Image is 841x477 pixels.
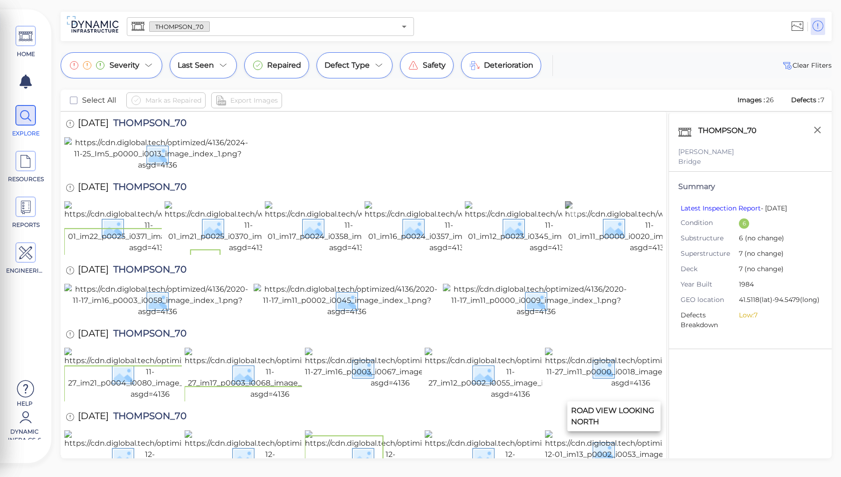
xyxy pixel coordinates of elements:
img: https://cdn.diglobal.tech/optimized/4136/2018-11-27_im17_p0003_i0068_image_index_2.png?asgd=4136 [185,348,356,400]
span: Deck [681,264,739,274]
div: THOMPSON_70 [696,123,769,142]
span: Dynamic Infra CS-6 [5,428,44,440]
span: THOMPSON_70 [109,118,186,131]
span: THOMPSON_70 [109,411,186,424]
li: Low: 7 [739,310,815,320]
span: Help [5,400,44,407]
span: HOME [6,50,46,58]
span: (no change) [743,234,784,242]
span: Clear Fliters [781,60,832,71]
span: - [DATE] [681,204,787,212]
img: https://cdn.diglobal.tech/width210/4136/2022-11-01_im11_p0000_i0020_image_index_1.png?asgd=4136 [565,201,733,253]
div: Bridge [678,157,822,167]
span: Defects : [790,96,820,104]
img: https://cdn.diglobal.tech/optimized/4136/2018-11-27_im21_p0004_i0080_image_index_1.png?asgd=4136 [64,348,235,400]
span: 6 [739,233,815,244]
span: [DATE] [78,182,109,195]
span: Mark as Repaired [145,95,201,106]
span: 7 [739,249,815,260]
span: (no change) [743,265,784,273]
span: THOMPSON_70 [150,22,209,31]
span: 26 [766,96,774,104]
img: https://cdn.diglobal.tech/optimized/4136/2020-11-17_im11_p0000_i0009_image_index_1.png?asgd=4136 [443,284,629,317]
span: Deterioration [484,60,533,71]
div: [PERSON_NAME] [678,147,822,157]
span: 7 [739,264,815,275]
span: GEO location [681,295,739,305]
span: Last Seen [178,60,214,71]
span: [DATE] [78,118,109,131]
img: https://cdn.diglobal.tech/width210/4136/2022-11-01_im21_p0025_i0370_image_index_1.png?asgd=4136 [165,201,333,253]
span: (no change) [743,249,784,258]
span: [DATE] [78,265,109,277]
span: THOMPSON_70 [109,329,186,341]
span: Year Built [681,280,739,289]
span: Safety [423,60,446,71]
img: https://cdn.diglobal.tech/width210/4136/2022-11-01_im17_p0024_i0358_image_index_2.png?asgd=4136 [265,201,433,253]
img: https://cdn.diglobal.tech/optimized/4136/2018-11-27_im12_p0002_i0055_image_index_2.png?asgd=4136 [425,348,596,400]
img: https://cdn.diglobal.tech/width210/4136/2022-11-01_im12_p0023_i0345_image_index_2.png?asgd=4136 [465,201,633,253]
span: Defect Type [324,60,370,71]
span: THOMPSON_70 [109,265,186,277]
span: Export Images [230,95,278,106]
img: https://cdn.diglobal.tech/width210/4136/2022-11-01_im16_p0024_i0357_image_index_1.png?asgd=4136 [365,201,533,253]
span: ENGINEERING [6,267,46,275]
span: 7 [820,96,824,104]
span: Substructure [681,233,739,243]
div: Summary [678,181,822,192]
img: https://cdn.diglobal.tech/optimized/4136/2018-11-27_im16_p0003_i0067_image_index_1.png?asgd=4136 [305,348,476,389]
span: 41.5118 (lat) -94.5479 (long) [739,295,820,306]
iframe: Chat [801,435,834,470]
img: https://cdn.diglobal.tech/optimized/4136/2024-11-25_Im5_p0000_i0013_image_index_1.png?asgd=4136 [64,137,251,171]
span: Select All [82,95,116,106]
img: https://cdn.diglobal.tech/optimized/4136/2020-11-17_im16_p0003_i0058_image_index_1.png?asgd=4136 [64,284,251,317]
a: Latest Inspection Report [681,204,761,212]
span: REPORTS [6,221,46,229]
span: Superstructure [681,249,739,259]
span: 1984 [739,280,815,290]
img: https://cdn.diglobal.tech/optimized/4136/2016-12-01_im13_p0002_i0053_image_index_1.png?asgd=4136 [545,430,716,471]
span: Repaired [267,60,301,71]
img: https://cdn.diglobal.tech/optimized/4136/2020-11-17_im11_p0002_i0045_image_index_1.png?asgd=4136 [254,284,440,317]
span: Defects Breakdown [681,310,739,330]
span: Condition [681,218,739,228]
span: EXPLORE [6,129,46,138]
img: https://cdn.diglobal.tech/width210/4136/2022-11-01_im22_p0025_i0371_image_index_2.png?asgd=4136 [64,201,233,253]
span: [DATE] [78,329,109,341]
span: RESOURCES [6,175,46,183]
div: 6 [739,218,749,229]
span: THOMPSON_70 [109,182,186,195]
img: https://cdn.diglobal.tech/optimized/4136/2018-11-27_im11_p0000_i0018_image_index_1.png?asgd=4136 [545,348,716,389]
span: Images : [737,96,766,104]
button: Open [398,20,411,33]
span: Severity [110,60,139,71]
span: [DATE] [78,411,109,424]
